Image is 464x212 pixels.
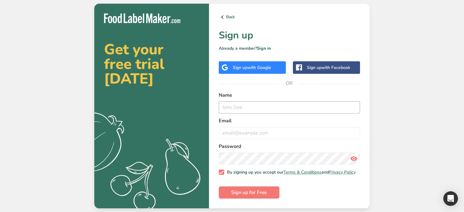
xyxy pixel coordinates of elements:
h2: Get your free trial [DATE] [104,42,199,86]
a: Privacy Policy [329,169,356,175]
p: Already a member? [219,45,360,52]
label: Email [219,117,360,124]
a: Sign in [257,45,271,51]
img: Food Label Maker [104,13,180,23]
a: Terms & Conditions [283,169,322,175]
input: email@example.com [219,127,360,139]
input: John Doe [219,101,360,113]
div: Sign up [233,64,271,71]
label: Password [219,143,360,150]
div: Sign up [307,64,350,71]
label: Name [219,92,360,99]
div: Open Intercom Messenger [443,191,458,206]
h1: Sign up [219,28,360,43]
span: with Google [247,65,271,70]
span: OR [280,74,299,92]
button: Sign up for Free [219,186,279,199]
span: with Facebook [322,65,350,70]
a: Back [219,13,360,21]
span: Sign up for Free [231,189,267,196]
span: By signing up you accept our and [224,170,356,175]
